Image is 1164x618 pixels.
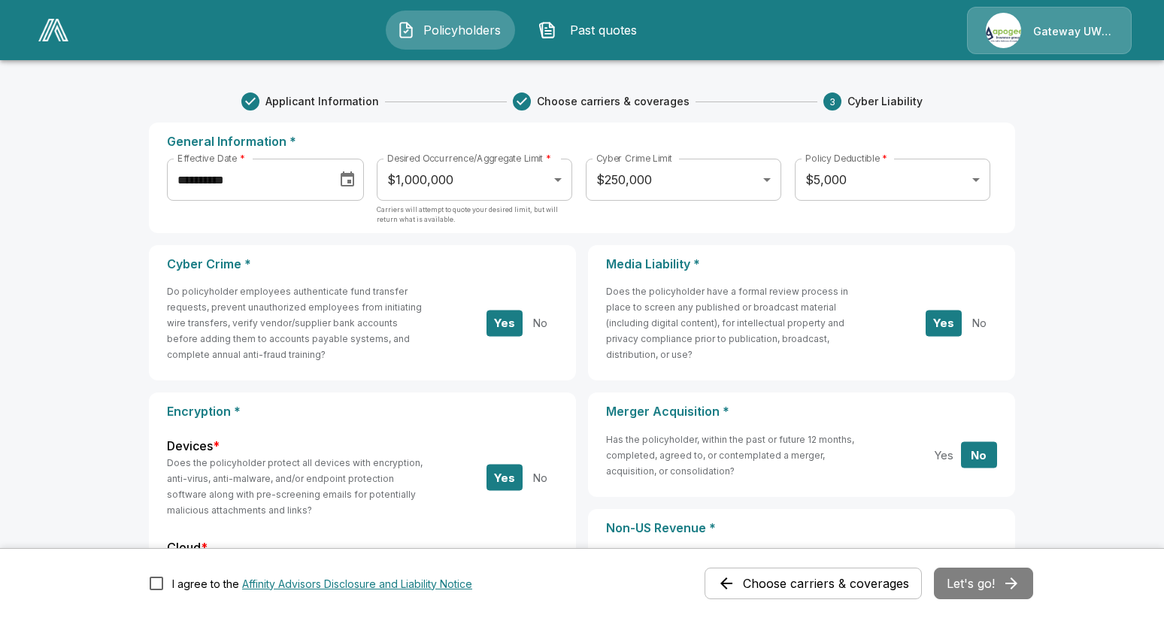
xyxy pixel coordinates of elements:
label: Desired Occurrence/Aggregate Limit [387,152,551,165]
button: Yes [487,465,523,491]
label: Cloud [167,539,208,556]
div: $250,000 [586,159,781,201]
label: Policy Deductible [805,152,887,165]
span: Choose carriers & coverages [537,94,690,109]
button: No [522,465,558,491]
h6: Has the policyholder, within the past or future 12 months, completed, agreed to, or contemplated ... [606,432,867,479]
div: I agree to the [172,576,472,592]
p: Carriers will attempt to quote your desired limit, but will return what is available. [377,204,572,235]
p: Cyber Crime * [167,257,558,271]
button: Choose carriers & coverages [705,568,922,599]
label: Devices [167,438,220,455]
button: Choose date, selected date is Sep 30, 2025 [332,165,362,195]
button: Past quotes IconPast quotes [527,11,656,50]
button: Yes [487,310,523,336]
span: Applicant Information [265,94,379,109]
img: Past quotes Icon [538,21,556,39]
button: No [961,310,997,336]
img: AA Logo [38,19,68,41]
span: Past quotes [562,21,645,39]
p: Encryption * [167,404,558,419]
p: Merger Acquisition * [606,404,997,419]
h6: Do policyholder employees authenticate fund transfer requests, prevent unauthorized employees fro... [167,283,428,362]
text: 3 [829,96,835,108]
button: Policyholders IconPolicyholders [386,11,515,50]
span: Policyholders [421,21,504,39]
div: $5,000 [795,159,990,201]
h6: Does the policyholder have a formal review process in place to screen any published or broadcast ... [606,283,867,362]
button: No [961,442,997,468]
p: Media Liability * [606,257,997,271]
label: Effective Date [177,152,244,165]
button: Yes [926,442,962,468]
p: Non-US Revenue * [606,521,997,535]
p: General Information * [167,135,997,149]
div: $1,000,000 [377,159,572,201]
img: Policyholders Icon [397,21,415,39]
label: Cyber Crime Limit [596,152,672,165]
button: No [522,310,558,336]
button: I agree to the [242,576,472,592]
h6: Does the policyholder protect all devices with encryption, anti-virus, anti-malware, and/or endpo... [167,455,428,518]
button: Yes [926,310,962,336]
span: Cyber Liability [847,94,923,109]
